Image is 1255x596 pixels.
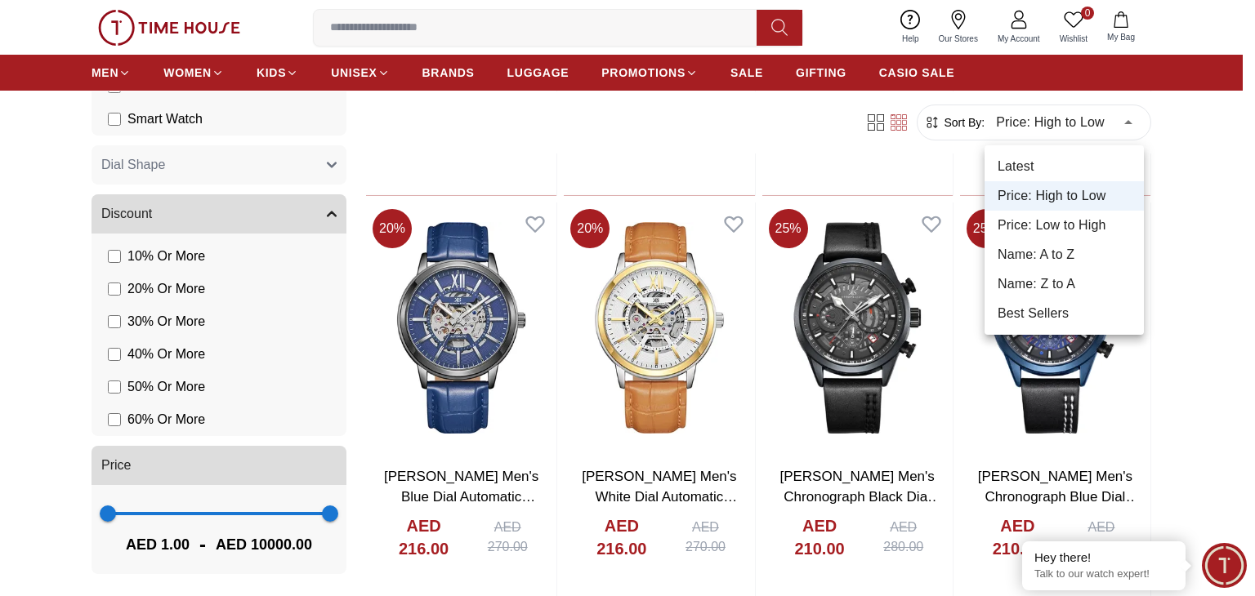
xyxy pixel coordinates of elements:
li: Price: Low to High [985,211,1144,240]
li: Latest [985,152,1144,181]
div: Hey there! [1034,549,1173,566]
li: Name: Z to A [985,269,1144,299]
div: Chat Widget [1202,543,1247,588]
li: Price: High to Low [985,181,1144,211]
li: Best Sellers [985,299,1144,328]
li: Name: A to Z [985,240,1144,269]
p: Talk to our watch expert! [1034,567,1173,581]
